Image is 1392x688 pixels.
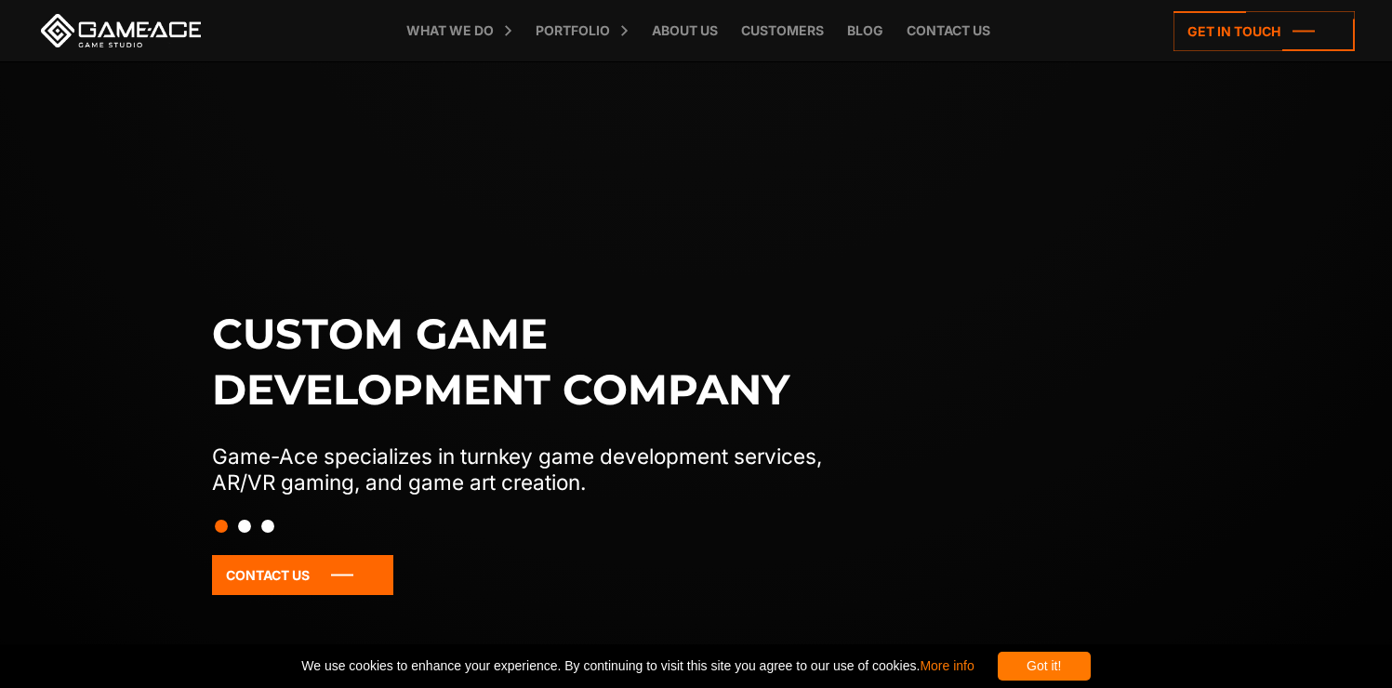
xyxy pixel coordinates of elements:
[212,555,393,595] a: Contact Us
[1173,11,1355,51] a: Get in touch
[920,658,974,673] a: More info
[998,652,1091,681] div: Got it!
[238,510,251,542] button: Slide 2
[215,510,228,542] button: Slide 1
[212,306,861,417] h1: Custom game development company
[261,510,274,542] button: Slide 3
[212,443,861,496] p: Game-Ace specializes in turnkey game development services, AR/VR gaming, and game art creation.
[301,652,974,681] span: We use cookies to enhance your experience. By continuing to visit this site you agree to our use ...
